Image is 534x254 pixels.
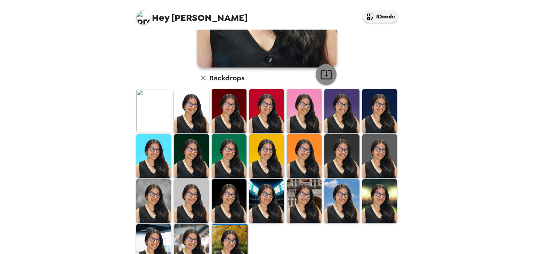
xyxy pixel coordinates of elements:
[136,10,150,24] img: profile pic
[136,89,171,133] img: Original
[136,7,248,23] span: [PERSON_NAME]
[209,72,244,84] h6: Backdrops
[152,11,169,24] span: Hey
[363,10,398,23] button: IDcode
